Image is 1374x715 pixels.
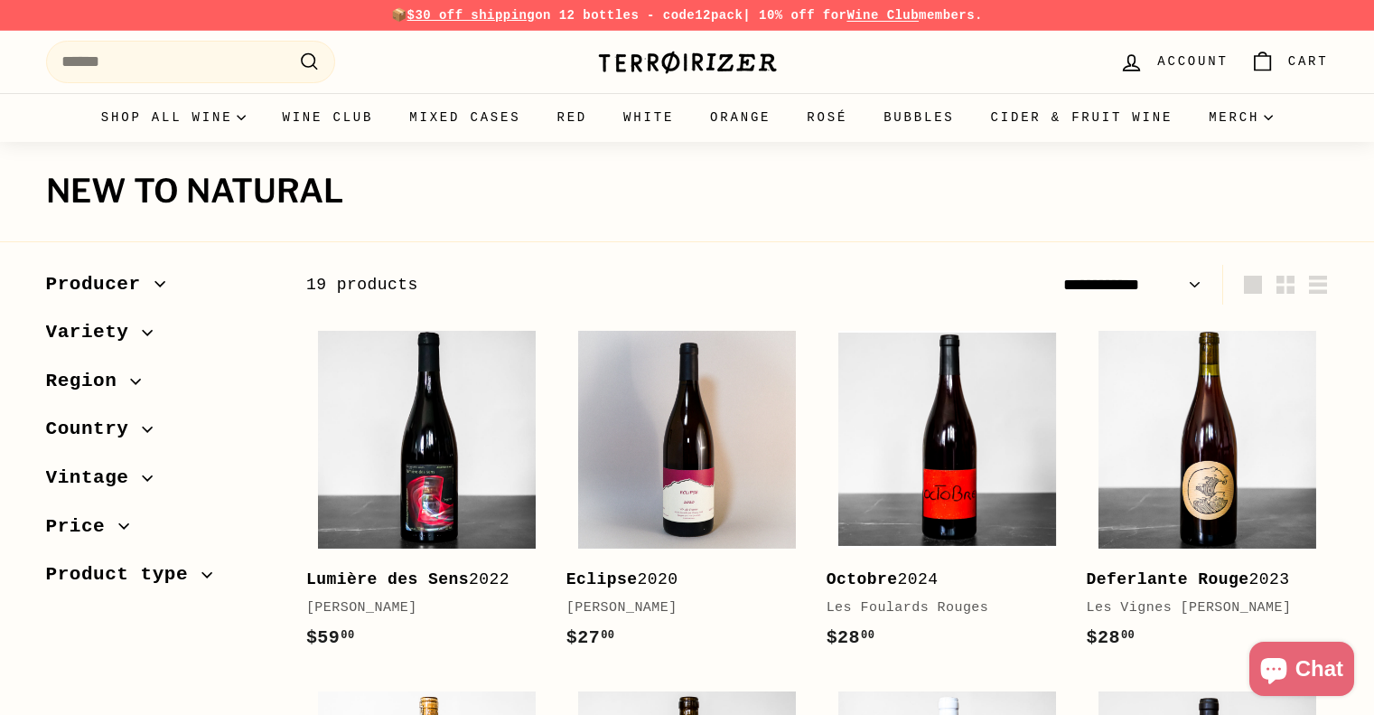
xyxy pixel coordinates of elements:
[1239,35,1340,89] a: Cart
[46,409,277,458] button: Country
[46,458,277,507] button: Vintage
[827,567,1051,593] div: 2024
[46,313,277,362] button: Variety
[578,331,796,549] img: Thierry Diaz Eclipse Rose Wine
[1108,35,1238,89] a: Account
[566,597,790,619] div: [PERSON_NAME]
[46,560,202,590] span: Product type
[306,597,530,619] div: [PERSON_NAME]
[46,512,119,542] span: Price
[827,318,1069,670] a: Octobre2024Les Foulards Rouges
[1087,597,1311,619] div: Les Vignes [PERSON_NAME]
[46,174,1329,210] h1: New to Natural
[46,265,277,314] button: Producer
[306,272,818,298] div: 19 products
[1157,52,1228,71] span: Account
[306,318,548,670] a: Lumière des Sens2022[PERSON_NAME]
[695,8,743,23] strong: 12pack
[46,269,154,300] span: Producer
[46,366,131,397] span: Region
[306,570,469,588] b: Lumière des Sens
[566,570,638,588] b: Eclipse
[861,629,874,642] sup: 00
[1288,52,1329,71] span: Cart
[341,629,354,642] sup: 00
[846,8,919,23] a: Wine Club
[601,629,614,642] sup: 00
[46,414,143,445] span: Country
[46,5,1329,25] p: 📦 on 12 bottles - code | 10% off for members.
[1244,642,1360,701] inbox-online-store-chat: Shopify online store chat
[407,8,536,23] span: $30 off shipping
[1087,318,1329,670] a: Deferlante Rouge2023Les Vignes [PERSON_NAME]
[538,93,605,142] a: Red
[391,93,538,142] a: Mixed Cases
[1087,567,1311,593] div: 2023
[1087,627,1136,648] span: $28
[827,570,898,588] b: Octobre
[1121,629,1135,642] sup: 00
[83,93,265,142] summary: Shop all wine
[10,93,1365,142] div: Primary
[46,555,277,604] button: Product type
[306,627,355,648] span: $59
[566,318,809,670] a: Thierry Diaz Eclipse Rose Wine Eclipse2020[PERSON_NAME]
[605,93,692,142] a: White
[46,507,277,556] button: Price
[789,93,865,142] a: Rosé
[827,627,875,648] span: $28
[973,93,1192,142] a: Cider & Fruit Wine
[264,93,391,142] a: Wine Club
[692,93,789,142] a: Orange
[865,93,972,142] a: Bubbles
[566,567,790,593] div: 2020
[566,627,615,648] span: $27
[306,567,530,593] div: 2022
[46,463,143,494] span: Vintage
[827,597,1051,619] div: Les Foulards Rouges
[46,317,143,348] span: Variety
[1087,570,1249,588] b: Deferlante Rouge
[1191,93,1291,142] summary: Merch
[46,362,277,410] button: Region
